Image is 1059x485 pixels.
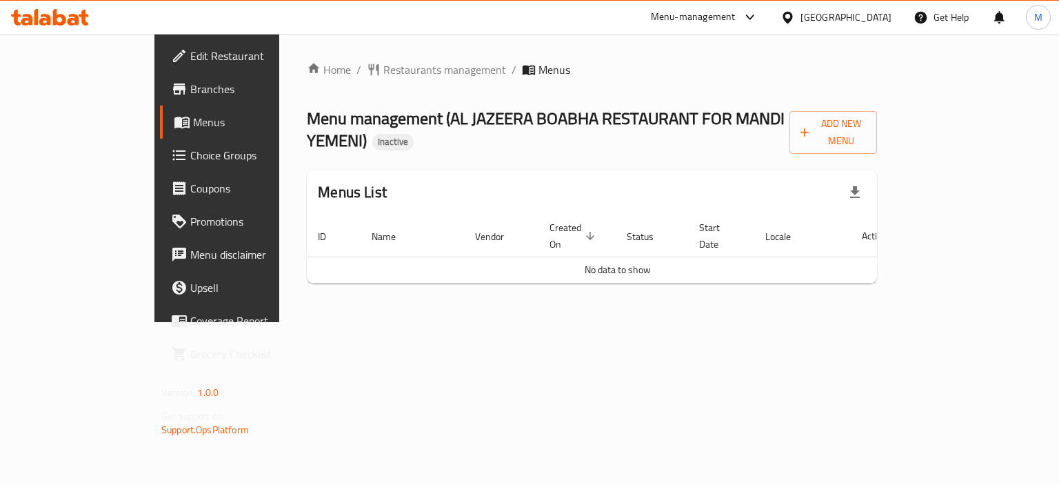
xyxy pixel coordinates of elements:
[197,384,219,402] span: 1.0.0
[160,139,332,172] a: Choice Groups
[383,61,506,78] span: Restaurants management
[160,39,332,72] a: Edit Restaurant
[549,219,599,253] span: Created On
[190,279,321,296] span: Upsell
[160,304,332,337] a: Coverage Report
[800,10,891,25] div: [GEOGRAPHIC_DATA]
[475,228,522,245] span: Vendor
[789,111,877,154] button: Add New Menu
[190,246,321,263] span: Menu disclaimer
[356,61,361,78] li: /
[190,48,321,64] span: Edit Restaurant
[372,136,414,148] span: Inactive
[800,115,866,150] span: Add New Menu
[307,215,929,284] table: enhanced table
[160,205,332,238] a: Promotions
[838,176,871,209] div: Export file
[190,180,321,197] span: Coupons
[512,61,516,78] li: /
[372,134,414,150] div: Inactive
[765,228,809,245] span: Locale
[627,228,672,245] span: Status
[318,182,387,203] h2: Menus List
[160,337,332,370] a: Grocery Checklist
[160,172,332,205] a: Coupons
[190,213,321,230] span: Promotions
[367,61,506,78] a: Restaurants management
[190,81,321,97] span: Branches
[160,271,332,304] a: Upsell
[160,72,332,106] a: Branches
[307,61,877,78] nav: breadcrumb
[160,238,332,271] a: Menu disclaimer
[161,407,225,425] span: Get support on:
[651,9,736,26] div: Menu-management
[160,106,332,139] a: Menus
[825,215,929,257] th: Actions
[161,384,195,402] span: Version:
[1034,10,1042,25] span: M
[585,261,651,279] span: No data to show
[372,228,414,245] span: Name
[190,147,321,164] span: Choice Groups
[190,313,321,329] span: Coverage Report
[161,421,249,439] a: Support.OpsPlatform
[193,114,321,130] span: Menus
[307,103,785,156] span: Menu management ( AL JAZEERA BOABHA RESTAURANT FOR MANDI YEMENI )
[190,346,321,362] span: Grocery Checklist
[318,228,344,245] span: ID
[699,219,738,253] span: Start Date
[538,61,570,78] span: Menus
